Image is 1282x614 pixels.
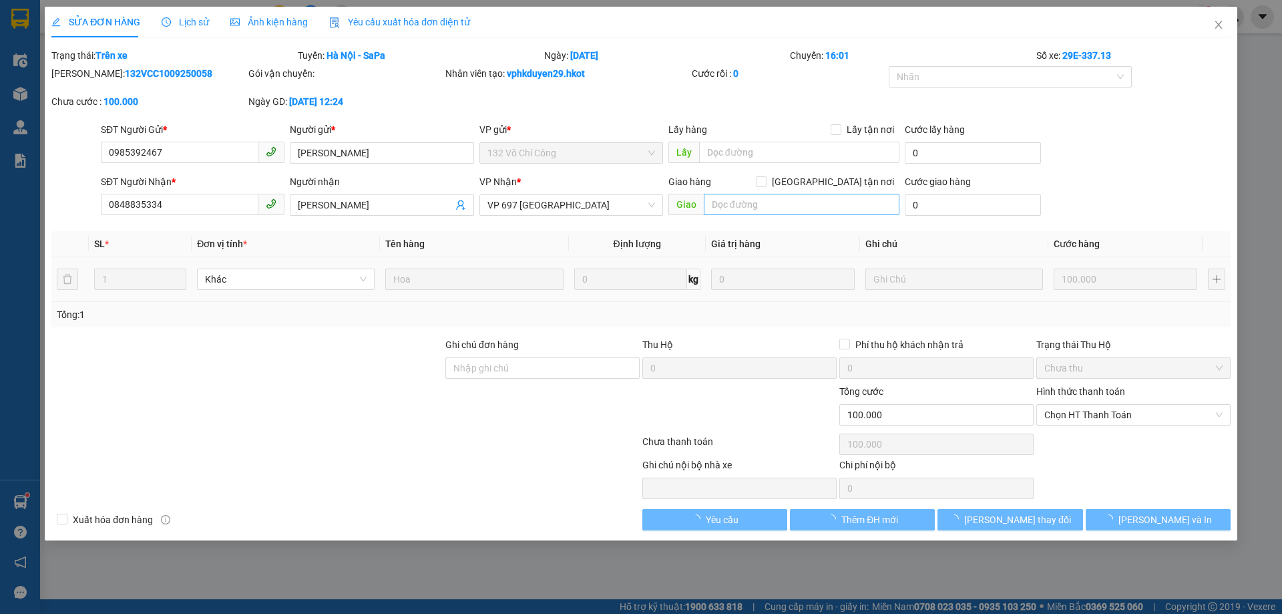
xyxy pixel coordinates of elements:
[162,17,209,27] span: Lịch sử
[905,176,971,187] label: Cước giao hàng
[839,386,883,397] span: Tổng cước
[51,17,61,27] span: edit
[937,509,1082,530] button: [PERSON_NAME] thay đổi
[329,17,340,28] img: icon
[57,307,495,322] div: Tổng: 1
[161,515,170,524] span: info-circle
[860,231,1048,257] th: Ghi chú
[841,512,898,527] span: Thêm ĐH mới
[479,176,517,187] span: VP Nhận
[248,94,443,109] div: Ngày GD:
[691,514,706,524] span: loading
[570,50,598,61] b: [DATE]
[445,66,689,81] div: Nhân viên tạo:
[841,122,899,137] span: Lấy tận nơi
[230,17,308,27] span: Ảnh kiện hàng
[329,17,470,27] span: Yêu cầu xuất hóa đơn điện tử
[1036,386,1125,397] label: Hình thức thanh toán
[95,50,128,61] b: Trên xe
[487,143,655,163] span: 132 Võ Chí Công
[103,96,138,107] b: 100.000
[445,339,519,350] label: Ghi chú đơn hàng
[205,269,367,289] span: Khác
[296,48,543,63] div: Tuyến:
[825,50,849,61] b: 16:01
[290,174,473,189] div: Người nhận
[248,66,443,81] div: Gói vận chuyển:
[162,17,171,27] span: clock-circle
[790,509,935,530] button: Thêm ĐH mới
[839,458,1034,478] div: Chi phí nội bộ
[699,142,899,163] input: Dọc đường
[865,269,1043,290] input: Ghi Chú
[50,48,296,63] div: Trạng thái:
[1054,239,1100,249] span: Cước hàng
[642,339,673,350] span: Thu Hộ
[1086,509,1231,530] button: [PERSON_NAME] và In
[51,17,140,27] span: SỬA ĐƠN HÀNG
[704,194,899,215] input: Dọc đường
[266,198,276,209] span: phone
[1208,269,1225,290] button: plus
[266,146,276,157] span: phone
[905,194,1041,216] input: Cước giao hàng
[67,512,158,527] span: Xuất hóa đơn hàng
[668,176,711,187] span: Giao hàng
[51,94,246,109] div: Chưa cước :
[641,434,838,458] div: Chưa thanh toán
[1213,19,1224,30] span: close
[642,458,837,478] div: Ghi chú nội bộ nhà xe
[949,514,964,524] span: loading
[711,269,855,290] input: 0
[290,122,473,137] div: Người gửi
[385,269,563,290] input: VD: Bàn, Ghế
[905,142,1041,164] input: Cước lấy hàng
[1035,48,1232,63] div: Số xe:
[289,96,343,107] b: [DATE] 12:24
[1054,269,1197,290] input: 0
[1118,512,1212,527] span: [PERSON_NAME] và In
[711,239,761,249] span: Giá trị hàng
[964,512,1071,527] span: [PERSON_NAME] thay đổi
[101,122,284,137] div: SĐT Người Gửi
[1036,337,1231,352] div: Trạng thái Thu Hộ
[543,48,789,63] div: Ngày:
[230,17,240,27] span: picture
[733,68,738,79] b: 0
[668,194,704,215] span: Giao
[327,50,385,61] b: Hà Nội - SaPa
[385,239,425,249] span: Tên hàng
[827,514,841,524] span: loading
[1044,358,1223,378] span: Chưa thu
[51,66,246,81] div: [PERSON_NAME]:
[687,269,700,290] span: kg
[125,68,212,79] b: 132VCC1009250058
[668,124,707,135] span: Lấy hàng
[507,68,585,79] b: vphkduyen29.hkot
[197,239,247,249] span: Đơn vị tính
[668,142,699,163] span: Lấy
[642,509,787,530] button: Yêu cầu
[94,239,105,249] span: SL
[1104,514,1118,524] span: loading
[1062,50,1111,61] b: 29E-337.13
[706,512,738,527] span: Yêu cầu
[1044,405,1223,425] span: Chọn HT Thanh Toán
[57,269,78,290] button: delete
[1200,7,1237,44] button: Close
[767,174,899,189] span: [GEOGRAPHIC_DATA] tận nơi
[455,200,466,210] span: user-add
[445,357,640,379] input: Ghi chú đơn hàng
[487,195,655,215] span: VP 697 Điện Biên Phủ
[905,124,965,135] label: Cước lấy hàng
[614,239,661,249] span: Định lượng
[692,66,886,81] div: Cước rồi :
[789,48,1035,63] div: Chuyến:
[479,122,663,137] div: VP gửi
[850,337,969,352] span: Phí thu hộ khách nhận trả
[101,174,284,189] div: SĐT Người Nhận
